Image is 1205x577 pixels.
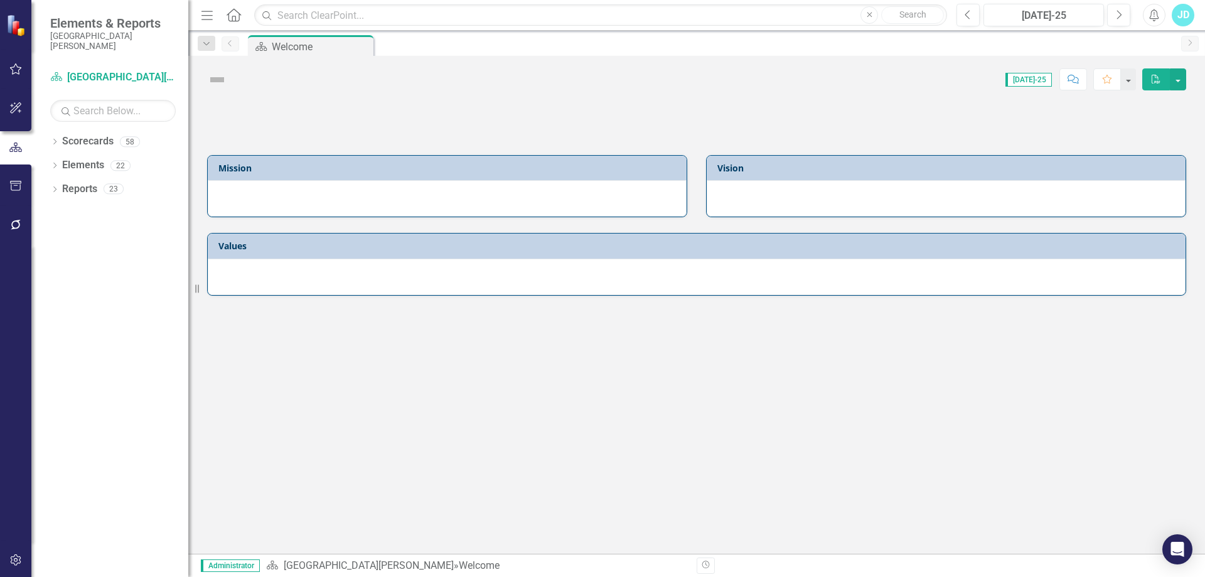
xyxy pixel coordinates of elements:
[62,134,114,149] a: Scorecards
[104,184,124,195] div: 23
[284,559,454,571] a: [GEOGRAPHIC_DATA][PERSON_NAME]
[899,9,926,19] span: Search
[218,163,680,173] h3: Mission
[6,13,29,36] img: ClearPoint Strategy
[50,70,176,85] a: [GEOGRAPHIC_DATA][PERSON_NAME]
[201,559,260,572] span: Administrator
[50,31,176,51] small: [GEOGRAPHIC_DATA][PERSON_NAME]
[62,182,97,197] a: Reports
[110,160,131,171] div: 22
[207,70,227,90] img: Not Defined
[266,559,687,573] div: »
[717,163,1179,173] h3: Vision
[120,136,140,147] div: 58
[1005,73,1052,87] span: [DATE]-25
[254,4,947,26] input: Search ClearPoint...
[983,4,1104,26] button: [DATE]-25
[272,39,370,55] div: Welcome
[50,100,176,122] input: Search Below...
[218,241,1179,251] h3: Values
[881,6,944,24] button: Search
[988,8,1100,23] div: [DATE]-25
[50,16,176,31] span: Elements & Reports
[459,559,500,571] div: Welcome
[1172,4,1194,26] button: JD
[62,158,104,173] a: Elements
[1162,534,1192,564] div: Open Intercom Messenger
